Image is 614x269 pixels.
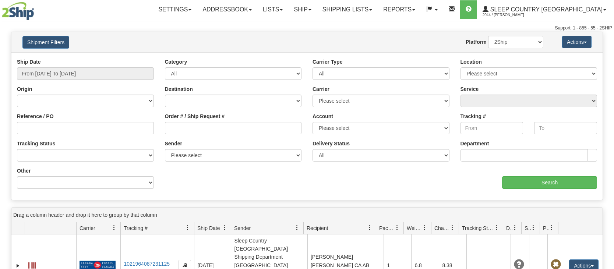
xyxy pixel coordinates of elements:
a: Weight filter column settings [419,222,431,234]
span: Charge [434,224,450,232]
a: Shipment Issues filter column settings [527,222,540,234]
label: Service [460,85,479,93]
span: Ship Date [197,224,220,232]
a: Lists [257,0,288,19]
a: Ship Date filter column settings [218,222,231,234]
label: Location [460,58,482,66]
label: Delivery Status [313,140,350,147]
label: Carrier [313,85,329,93]
a: Reports [378,0,421,19]
div: grid grouping header [11,208,603,222]
label: Tracking Status [17,140,55,147]
a: Packages filter column settings [391,222,403,234]
div: Support: 1 - 855 - 55 - 2SHIP [2,25,612,31]
span: Carrier [80,224,95,232]
span: Packages [379,224,395,232]
span: Sleep Country [GEOGRAPHIC_DATA] [488,6,603,13]
label: Other [17,167,31,174]
input: Search [502,176,597,189]
label: Reference / PO [17,113,54,120]
label: Destination [165,85,193,93]
input: To [534,122,597,134]
a: Tracking # filter column settings [181,222,194,234]
span: Delivery Status [506,224,512,232]
a: Sleep Country [GEOGRAPHIC_DATA] 2044 / [PERSON_NAME] [477,0,612,19]
button: Actions [562,36,592,48]
input: From [460,122,523,134]
a: Addressbook [197,0,257,19]
label: Sender [165,140,182,147]
a: Carrier filter column settings [108,222,120,234]
label: Tracking # [460,113,486,120]
label: Ship Date [17,58,41,66]
img: logo2044.jpg [2,2,34,20]
a: Delivery Status filter column settings [509,222,521,234]
span: Pickup Status [543,224,549,232]
label: Platform [466,38,487,46]
a: Pickup Status filter column settings [546,222,558,234]
a: Charge filter column settings [446,222,459,234]
a: Tracking Status filter column settings [490,222,503,234]
span: 2044 / [PERSON_NAME] [483,11,538,19]
span: Tracking # [124,224,148,232]
label: Origin [17,85,32,93]
span: Tracking Status [462,224,494,232]
label: Order # / Ship Request # [165,113,225,120]
button: Shipment Filters [22,36,69,49]
span: Recipient [307,224,328,232]
iframe: chat widget [597,97,613,172]
label: Account [313,113,333,120]
a: Shipping lists [317,0,378,19]
span: Sender [234,224,251,232]
label: Carrier Type [313,58,342,66]
span: Weight [407,224,422,232]
a: Ship [288,0,317,19]
span: Shipment Issues [525,224,531,232]
a: Sender filter column settings [291,222,303,234]
a: 1021964087231125 [124,261,170,267]
label: Department [460,140,489,147]
label: Category [165,58,187,66]
a: Settings [153,0,197,19]
a: Recipient filter column settings [363,222,376,234]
